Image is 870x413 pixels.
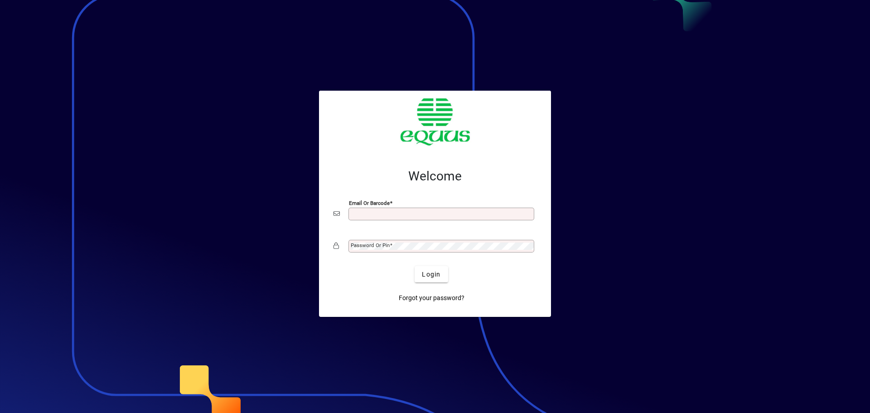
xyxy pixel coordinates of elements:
button: Login [415,266,448,282]
span: Forgot your password? [399,293,464,303]
mat-label: Email or Barcode [349,200,390,206]
mat-label: Password or Pin [351,242,390,248]
span: Login [422,270,440,279]
a: Forgot your password? [395,290,468,306]
h2: Welcome [333,169,536,184]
